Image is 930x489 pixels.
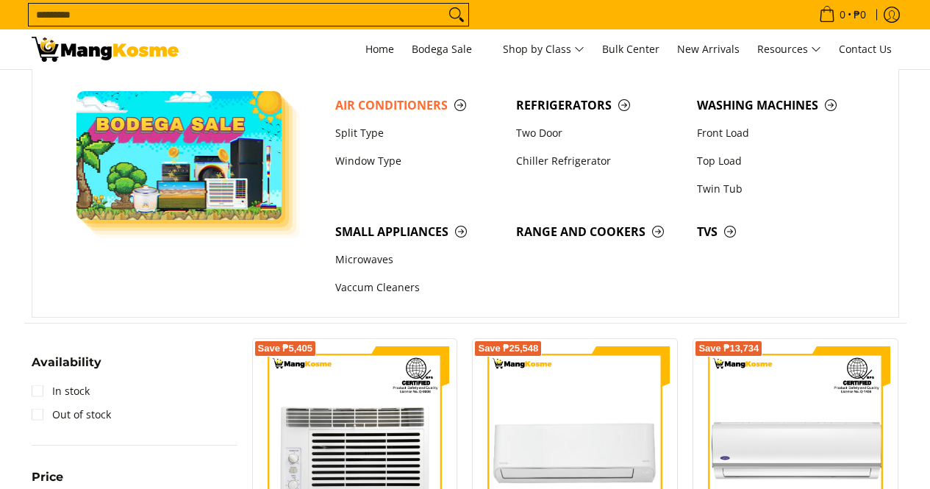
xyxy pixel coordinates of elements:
[851,10,868,20] span: ₱0
[76,91,282,220] img: Bodega Sale
[690,175,870,203] a: Twin Tub
[837,10,848,20] span: 0
[698,344,759,353] span: Save ₱13,734
[509,147,690,175] a: Chiller Refrigerator
[831,29,899,69] a: Contact Us
[32,37,179,62] img: Bodega Sale Aircon l Mang Kosme: Home Appliances Warehouse Sale
[478,344,538,353] span: Save ₱25,548
[697,96,863,115] span: Washing Machines
[690,218,870,246] a: TVs
[757,40,821,59] span: Resources
[32,403,111,426] a: Out of stock
[595,29,667,69] a: Bulk Center
[839,42,892,56] span: Contact Us
[509,119,690,147] a: Two Door
[412,40,485,59] span: Bodega Sale
[602,42,659,56] span: Bulk Center
[690,91,870,119] a: Washing Machines
[677,42,740,56] span: New Arrivals
[328,91,509,119] a: Air Conditioners
[496,29,592,69] a: Shop by Class
[328,274,509,302] a: Vaccum Cleaners
[404,29,493,69] a: Bodega Sale
[750,29,829,69] a: Resources
[509,218,690,246] a: Range and Cookers
[445,4,468,26] button: Search
[503,40,584,59] span: Shop by Class
[509,91,690,119] a: Refrigerators
[335,96,501,115] span: Air Conditioners
[697,223,863,241] span: TVs
[328,218,509,246] a: Small Appliances
[328,119,509,147] a: Split Type
[328,147,509,175] a: Window Type
[32,357,101,379] summary: Open
[335,223,501,241] span: Small Appliances
[516,223,682,241] span: Range and Cookers
[690,119,870,147] a: Front Load
[32,357,101,368] span: Availability
[690,147,870,175] a: Top Load
[193,29,899,69] nav: Main Menu
[670,29,747,69] a: New Arrivals
[516,96,682,115] span: Refrigerators
[365,42,394,56] span: Home
[328,246,509,274] a: Microwaves
[32,471,63,483] span: Price
[358,29,401,69] a: Home
[815,7,870,23] span: •
[258,344,313,353] span: Save ₱5,405
[32,379,90,403] a: In stock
